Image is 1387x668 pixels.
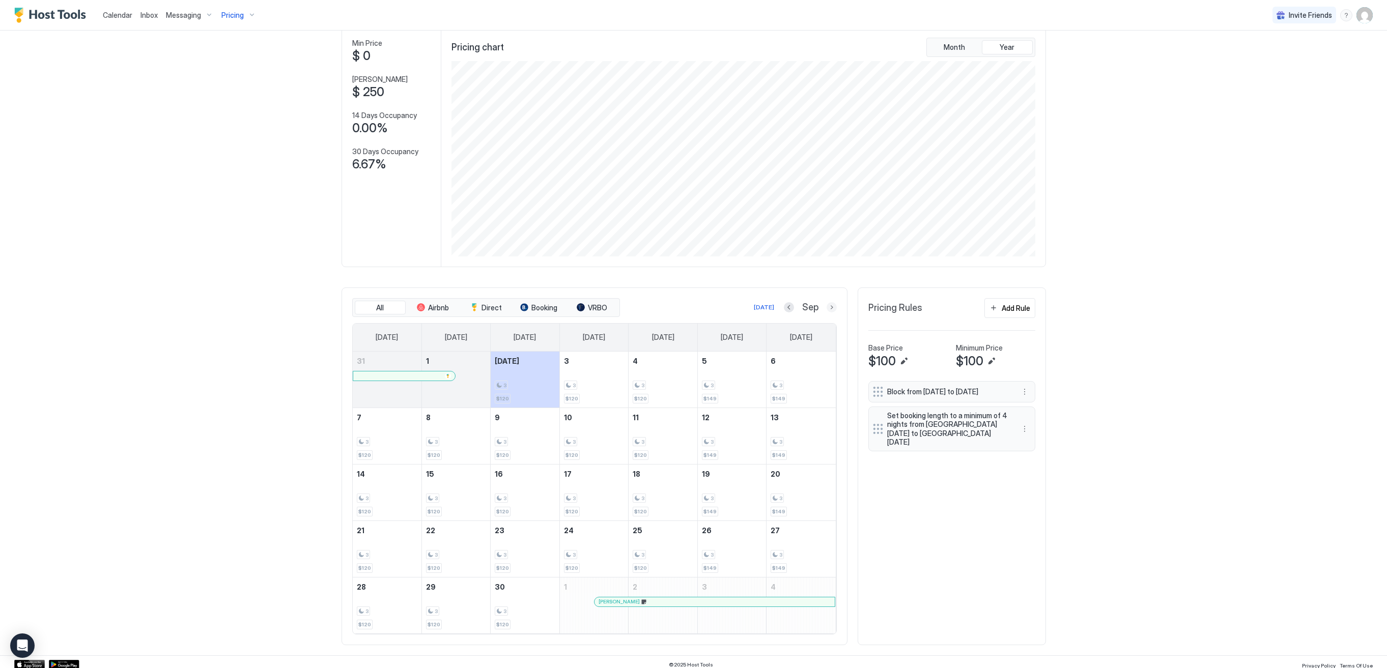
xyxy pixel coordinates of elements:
span: 18 [633,470,640,478]
span: $120 [634,452,647,458]
span: 3 [573,495,576,502]
span: 3 [435,495,438,502]
td: September 3, 2025 [559,352,629,408]
span: 3 [573,439,576,445]
span: 1 [426,357,429,365]
span: $120 [428,621,440,628]
span: $120 [565,565,578,571]
div: Add Rule [1002,303,1030,313]
span: 0.00% [352,121,388,136]
span: [DATE] [495,357,519,365]
span: 14 [357,470,365,478]
span: 30 [495,583,505,591]
td: September 29, 2025 [421,577,491,633]
a: September 15, 2025 [422,464,491,483]
a: September 25, 2025 [629,521,697,540]
td: September 1, 2025 [421,352,491,408]
span: © 2025 Host Tools [669,661,713,668]
td: September 27, 2025 [767,520,836,577]
span: Minimum Price [956,343,1003,353]
span: 3 [641,495,644,502]
td: September 10, 2025 [559,408,629,464]
span: 3 [365,495,369,502]
span: $120 [496,565,509,571]
span: $120 [634,508,647,515]
span: 3 [641,439,644,445]
a: October 1, 2025 [560,577,629,596]
div: menu [1018,386,1031,398]
span: $149 [772,395,785,402]
span: $120 [428,452,440,458]
a: September 1, 2025 [422,352,491,370]
div: menu [1018,423,1031,435]
span: 25 [633,526,642,535]
td: September 9, 2025 [491,408,560,464]
button: VRBO [567,301,617,315]
span: 9 [495,413,500,422]
span: 3 [435,608,438,615]
span: Direct [482,303,502,312]
td: October 3, 2025 [697,577,767,633]
td: October 2, 2025 [629,577,698,633]
span: 3 [711,382,714,389]
div: Open Intercom Messenger [10,633,35,658]
div: User profile [1356,7,1373,23]
a: October 2, 2025 [629,577,697,596]
span: 3 [779,439,782,445]
span: $120 [496,508,509,515]
button: Previous month [784,302,794,312]
td: September 7, 2025 [353,408,422,464]
span: $120 [358,452,371,458]
td: September 12, 2025 [697,408,767,464]
td: September 11, 2025 [629,408,698,464]
span: [DATE] [376,333,398,342]
span: 5 [702,357,707,365]
span: Month [944,43,965,52]
span: $120 [428,565,440,571]
span: 3 [779,382,782,389]
span: Inbox [140,11,158,19]
a: Thursday [642,324,685,351]
span: 11 [633,413,639,422]
a: September 8, 2025 [422,408,491,427]
span: Airbnb [428,303,449,312]
span: $149 [772,565,785,571]
a: September 11, 2025 [629,408,697,427]
span: $120 [496,395,509,402]
td: September 26, 2025 [697,520,767,577]
span: 3 [503,608,506,615]
span: $ 0 [352,48,371,64]
button: Edit [898,355,910,367]
a: September 24, 2025 [560,521,629,540]
a: September 7, 2025 [353,408,421,427]
span: 6 [771,357,776,365]
button: Add Rule [984,298,1035,318]
span: $120 [358,565,371,571]
span: 3 [365,439,369,445]
span: $ 250 [352,84,384,100]
td: September 30, 2025 [491,577,560,633]
span: 28 [357,583,366,591]
span: $100 [956,354,983,369]
a: September 18, 2025 [629,464,697,483]
a: September 21, 2025 [353,521,421,540]
td: September 22, 2025 [421,520,491,577]
span: 2 [633,583,637,591]
td: September 16, 2025 [491,464,560,520]
a: September 28, 2025 [353,577,421,596]
a: September 5, 2025 [698,352,767,370]
a: September 20, 2025 [767,464,835,483]
a: September 2, 2025 [491,352,559,370]
span: 3 [503,495,506,502]
span: 14 Days Occupancy [352,111,417,120]
span: 3 [779,551,782,558]
span: $149 [772,508,785,515]
span: 4 [771,583,776,591]
span: [DATE] [583,333,605,342]
span: 8 [426,413,431,422]
a: September 29, 2025 [422,577,491,596]
span: 3 [702,583,707,591]
span: 3 [503,551,506,558]
span: Pricing chart [451,42,504,53]
a: September 16, 2025 [491,464,559,483]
